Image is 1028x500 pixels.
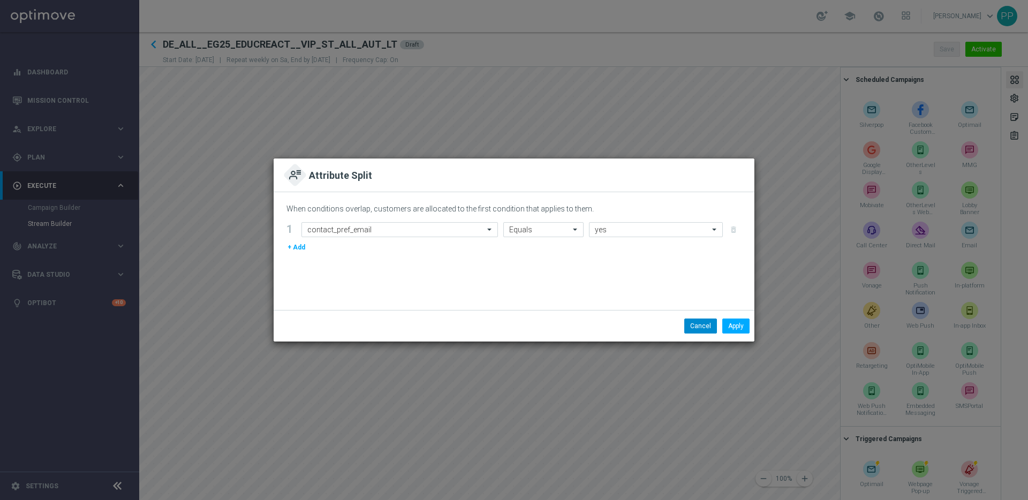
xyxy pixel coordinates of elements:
[301,222,498,237] ng-select: contact_pref_email
[503,222,584,237] ng-select: Equals
[309,169,372,184] h2: Attribute Split
[286,241,306,253] button: + Add
[289,169,300,180] img: attribute.svg
[722,319,750,334] button: Apply
[684,319,717,334] button: Cancel
[286,202,742,218] div: When conditions overlap, customers are allocated to the first condition that applies to them.
[286,225,296,234] div: 1
[589,222,723,237] ng-select: yes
